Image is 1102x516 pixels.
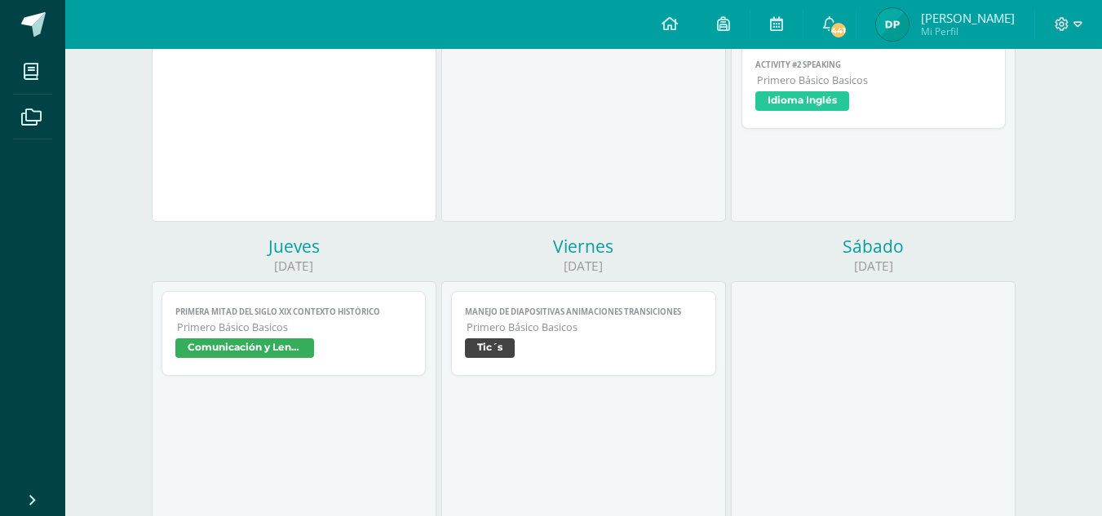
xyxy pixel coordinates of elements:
div: Sábado [731,235,1016,258]
span: Primero Básico Basicos [177,320,413,334]
span: Primero Básico Basicos [467,320,702,334]
a: Manejo de diapositivas Animaciones TransicionesPrimero Básico BasicosTic´s [451,291,716,376]
span: Mi Perfil [921,24,1015,38]
div: Jueves [152,235,436,258]
div: [DATE] [441,258,726,275]
a: Primera mitad del siglo XIX Contexto históricoPrimero Básico BasicosComunicación y Lenguaje: Idio... [162,291,427,376]
span: Activity #2 Speaking [755,60,993,70]
span: [PERSON_NAME] [921,10,1015,26]
span: 441 [830,21,848,39]
span: Manejo de diapositivas Animaciones Transiciones [465,307,702,317]
span: Primero Básico Basicos [757,73,993,87]
span: Primera mitad del siglo XIX Contexto histórico [175,307,413,317]
div: Viernes [441,235,726,258]
a: Activity #2 SpeakingPrimero Básico BasicosIdioma Inglés [741,44,1007,129]
img: 27ecbcdd4e82bcf5b8fb6e9a1782de77.png [876,8,909,41]
div: [DATE] [152,258,436,275]
div: [DATE] [731,258,1016,275]
span: Idioma Inglés [755,91,849,111]
span: Tic´s [465,338,515,358]
span: Comunicación y Lenguaje: Idioma Español [175,338,314,358]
